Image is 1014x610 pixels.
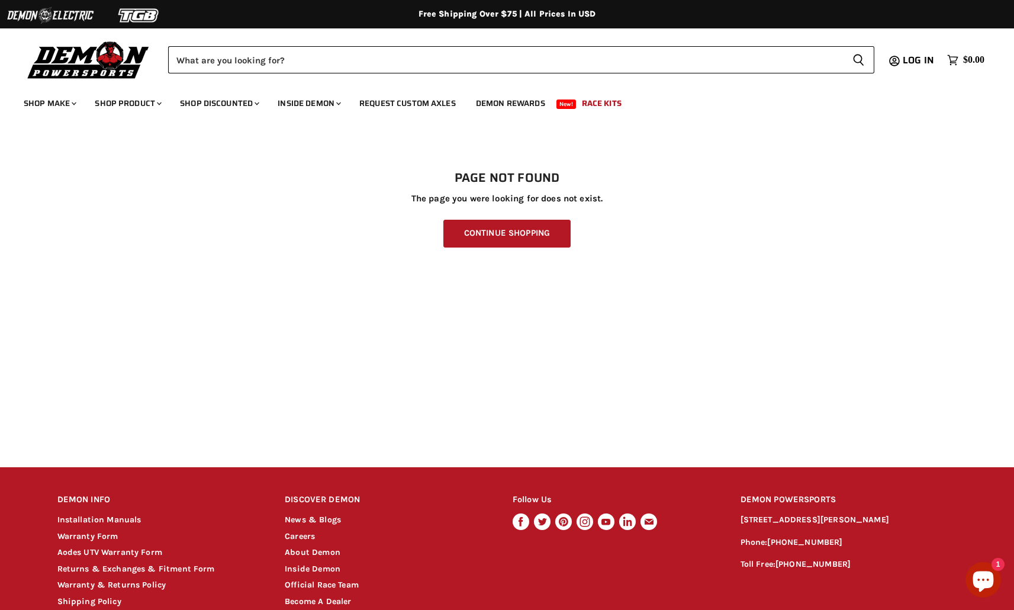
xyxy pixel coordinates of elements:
[775,559,851,569] a: [PHONE_NUMBER]
[269,91,348,115] a: Inside Demon
[573,91,630,115] a: Race Kits
[57,194,957,204] p: The page you were looking for does not exist.
[168,46,843,73] input: Search
[86,91,169,115] a: Shop Product
[15,91,83,115] a: Shop Make
[57,531,118,541] a: Warranty Form
[171,91,266,115] a: Shop Discounted
[285,531,315,541] a: Careers
[168,46,874,73] form: Product
[903,53,934,68] span: Log in
[843,46,874,73] button: Search
[941,52,990,69] a: $0.00
[57,580,166,590] a: Warranty & Returns Policy
[285,596,351,606] a: Become A Dealer
[513,486,718,514] h2: Follow Us
[897,55,941,66] a: Log in
[6,4,95,27] img: Demon Electric Logo 2
[962,562,1005,601] inbox-online-store-chat: Shopify online store chat
[57,171,957,185] h1: Page not found
[285,486,490,514] h2: DISCOVER DEMON
[57,486,263,514] h2: DEMON INFO
[57,564,215,574] a: Returns & Exchanges & Fitment Form
[741,558,957,572] p: Toll Free:
[963,54,984,66] span: $0.00
[95,4,184,27] img: TGB Logo 2
[57,515,141,525] a: Installation Manuals
[34,9,981,20] div: Free Shipping Over $75 | All Prices In USD
[443,220,571,248] a: Continue Shopping
[285,580,359,590] a: Official Race Team
[15,86,981,115] ul: Main menu
[285,515,341,525] a: News & Blogs
[741,513,957,527] p: [STREET_ADDRESS][PERSON_NAME]
[285,564,340,574] a: Inside Demon
[350,91,465,115] a: Request Custom Axles
[57,596,121,606] a: Shipping Policy
[556,99,577,109] span: New!
[741,536,957,550] p: Phone:
[24,38,153,81] img: Demon Powersports
[767,537,842,547] a: [PHONE_NUMBER]
[57,547,162,557] a: Aodes UTV Warranty Form
[741,486,957,514] h2: DEMON POWERSPORTS
[467,91,554,115] a: Demon Rewards
[285,547,340,557] a: About Demon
